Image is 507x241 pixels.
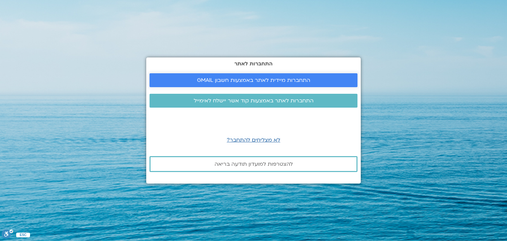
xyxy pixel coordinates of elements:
[194,98,314,104] span: התחברות לאתר באמצעות קוד אשר יישלח לאימייל
[150,94,357,108] a: התחברות לאתר באמצעות קוד אשר יישלח לאימייל
[150,156,357,172] a: להצטרפות למועדון תודעה בריאה
[150,61,357,67] h2: התחברות לאתר
[197,77,310,83] span: התחברות מיידית לאתר באמצעות חשבון GMAIL
[227,136,280,144] a: לא מצליחים להתחבר?
[150,73,357,87] a: התחברות מיידית לאתר באמצעות חשבון GMAIL
[215,161,293,167] span: להצטרפות למועדון תודעה בריאה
